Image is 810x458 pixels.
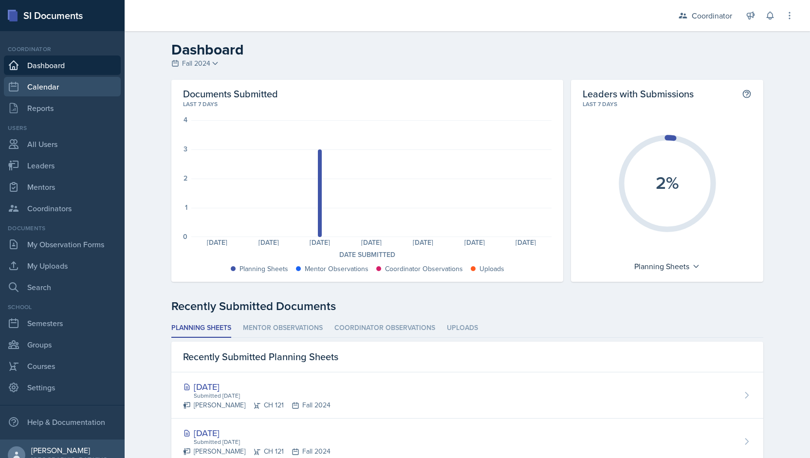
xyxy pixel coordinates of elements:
[171,372,763,419] a: [DATE] Submitted [DATE] [PERSON_NAME]CH 121Fall 2024
[583,100,752,109] div: Last 7 days
[183,100,552,109] div: Last 7 days
[583,88,694,100] h2: Leaders with Submissions
[4,77,121,96] a: Calendar
[4,277,121,297] a: Search
[4,378,121,397] a: Settings
[183,233,187,240] div: 0
[656,170,679,195] text: 2%
[193,391,331,400] div: Submitted [DATE]
[183,250,552,260] div: Date Submitted
[397,239,449,246] div: [DATE]
[4,303,121,311] div: School
[334,319,435,338] li: Coordinator Observations
[4,45,121,54] div: Coordinator
[4,412,121,432] div: Help & Documentation
[171,41,763,58] h2: Dashboard
[692,10,732,21] div: Coordinator
[500,239,552,246] div: [DATE]
[4,134,121,154] a: All Users
[243,239,295,246] div: [DATE]
[239,264,288,274] div: Planning Sheets
[4,224,121,233] div: Documents
[184,146,187,152] div: 3
[346,239,397,246] div: [DATE]
[4,98,121,118] a: Reports
[479,264,504,274] div: Uploads
[31,445,117,455] div: [PERSON_NAME]
[4,156,121,175] a: Leaders
[4,199,121,218] a: Coordinators
[385,264,463,274] div: Coordinator Observations
[243,319,323,338] li: Mentor Observations
[183,380,331,393] div: [DATE]
[171,297,763,315] div: Recently Submitted Documents
[183,426,331,440] div: [DATE]
[193,438,331,446] div: Submitted [DATE]
[183,88,552,100] h2: Documents Submitted
[184,116,187,123] div: 4
[4,335,121,354] a: Groups
[4,356,121,376] a: Courses
[449,239,500,246] div: [DATE]
[184,175,187,182] div: 2
[295,239,346,246] div: [DATE]
[4,256,121,275] a: My Uploads
[447,319,478,338] li: Uploads
[171,342,763,372] div: Recently Submitted Planning Sheets
[183,446,331,457] div: [PERSON_NAME] CH 121 Fall 2024
[4,313,121,333] a: Semesters
[185,204,187,211] div: 1
[183,400,331,410] div: [PERSON_NAME] CH 121 Fall 2024
[4,124,121,132] div: Users
[4,235,121,254] a: My Observation Forms
[305,264,368,274] div: Mentor Observations
[171,319,231,338] li: Planning Sheets
[182,58,210,69] span: Fall 2024
[629,258,705,274] div: Planning Sheets
[4,55,121,75] a: Dashboard
[4,177,121,197] a: Mentors
[191,239,243,246] div: [DATE]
